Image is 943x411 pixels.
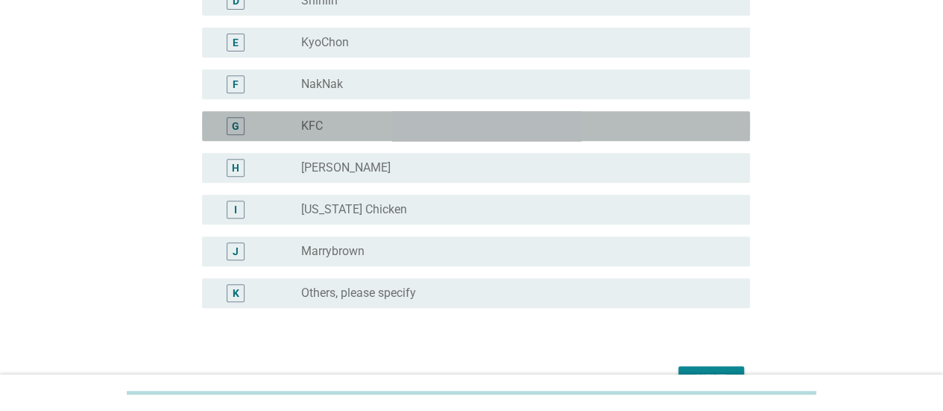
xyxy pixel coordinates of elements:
div: J [233,243,239,259]
label: [US_STATE] Chicken [301,202,407,217]
label: NakNak [301,77,343,92]
div: Next [690,371,732,389]
label: Others, please specify [301,286,416,301]
label: [PERSON_NAME] [301,160,391,175]
label: KyoChon [301,35,349,50]
div: I [234,201,237,217]
button: Next [678,366,744,393]
label: KFC [301,119,323,134]
div: G [232,118,239,134]
div: H [232,160,239,175]
div: E [233,34,239,50]
div: F [233,76,239,92]
label: Marrybrown [301,244,365,259]
div: K [233,285,239,301]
